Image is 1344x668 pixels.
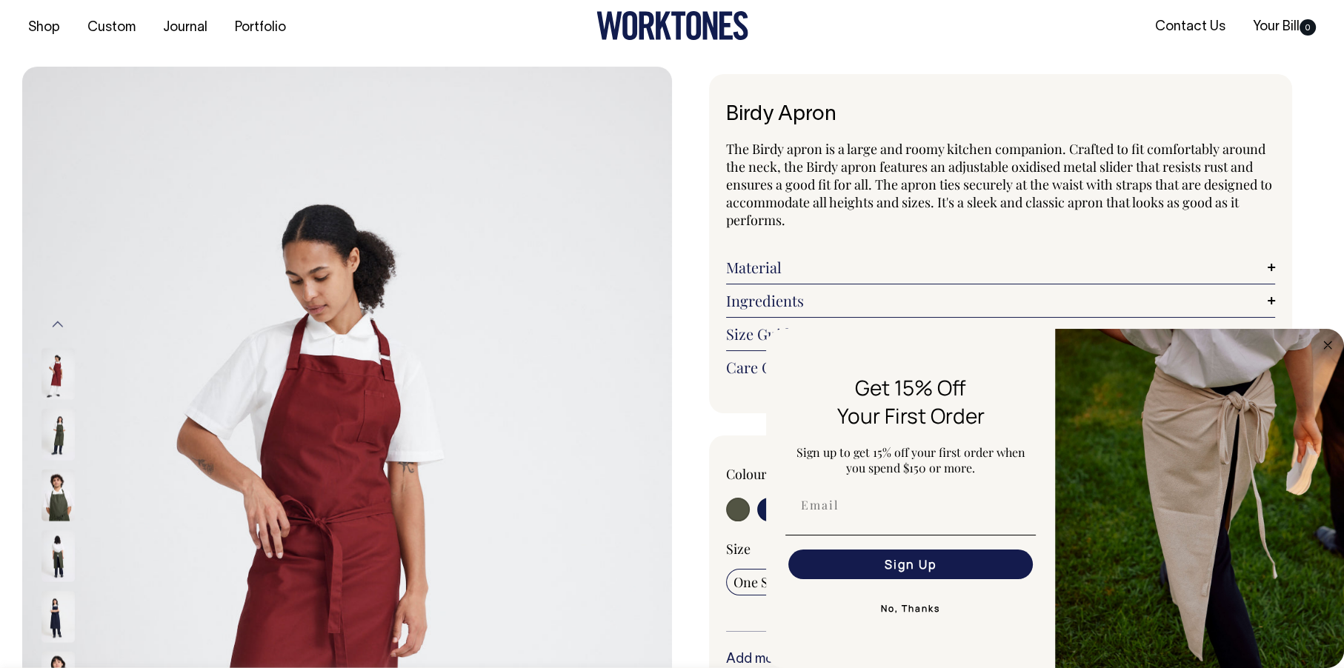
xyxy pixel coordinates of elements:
[726,325,1275,343] a: Size Guide
[785,535,1036,535] img: underline
[22,16,66,40] a: Shop
[796,444,1025,475] span: Sign up to get 15% off your first order when you spend $150 or more.
[788,490,1033,520] input: Email
[726,358,1275,376] a: Care Guide
[726,569,835,595] input: One Size Fits All
[1149,15,1231,39] a: Contact Us
[726,258,1275,276] a: Material
[81,16,142,40] a: Custom
[41,530,75,581] img: olive
[766,329,1344,668] div: FLYOUT Form
[855,373,966,401] span: Get 15% Off
[1055,329,1344,668] img: 5e34ad8f-4f05-4173-92a8-ea475ee49ac9.jpeg
[157,16,213,40] a: Journal
[1319,336,1337,354] button: Close dialog
[726,292,1275,310] a: Ingredients
[837,401,985,430] span: Your First Order
[229,16,292,40] a: Portfolio
[47,308,69,341] button: Previous
[41,347,75,399] img: Birdy Apron
[726,104,1275,127] h1: Birdy Apron
[1247,15,1322,39] a: Your Bill0
[726,465,945,483] div: Colour
[726,140,1272,229] span: The Birdy apron is a large and roomy kitchen companion. Crafted to fit comfortably around the nec...
[785,594,1036,624] button: No, Thanks
[1300,19,1316,36] span: 0
[726,540,1275,558] div: Size
[41,469,75,521] img: olive
[788,550,1033,579] button: Sign Up
[733,573,828,591] span: One Size Fits All
[726,652,1275,667] h6: Add more of this item or any of our other to save
[41,408,75,460] img: olive
[41,590,75,642] img: dark-navy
